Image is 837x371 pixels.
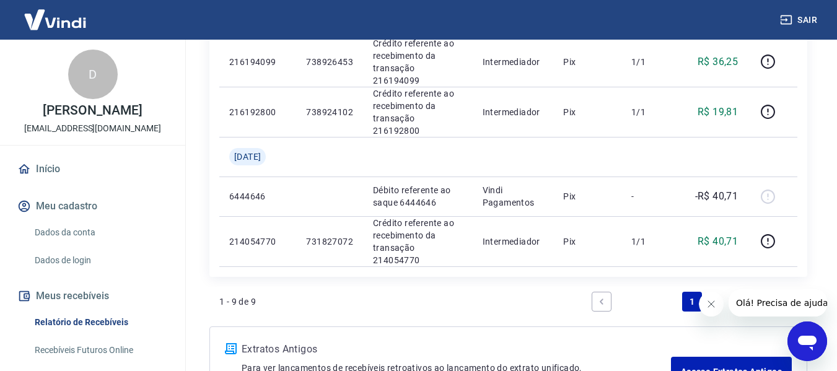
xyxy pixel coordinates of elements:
[30,310,170,335] a: Relatório de Recebíveis
[373,87,463,137] p: Crédito referente ao recebimento da transação 216192800
[631,106,668,118] p: 1/1
[373,37,463,87] p: Crédito referente ao recebimento da transação 216194099
[373,217,463,266] p: Crédito referente ao recebimento da transação 214054770
[234,151,261,163] span: [DATE]
[699,292,724,316] iframe: Fechar mensagem
[306,235,353,248] p: 731827072
[43,104,142,117] p: [PERSON_NAME]
[698,55,738,69] p: R$ 36,25
[778,9,822,32] button: Sair
[229,235,286,248] p: 214054770
[563,190,611,203] p: Pix
[592,292,611,312] a: Previous page
[587,287,797,316] ul: Pagination
[229,106,286,118] p: 216192800
[229,190,286,203] p: 6444646
[15,1,95,38] img: Vindi
[729,289,827,316] iframe: Mensagem da empresa
[306,106,353,118] p: 738924102
[131,72,141,82] img: tab_keywords_by_traffic_grey.svg
[695,189,738,204] p: -R$ 40,71
[306,56,353,68] p: 738926453
[20,20,30,30] img: logo_orange.svg
[483,106,544,118] p: Intermediador
[698,234,738,249] p: R$ 40,71
[631,190,668,203] p: -
[225,343,237,354] img: ícone
[483,184,544,209] p: Vindi Pagamentos
[30,248,170,273] a: Dados de login
[24,122,161,135] p: [EMAIL_ADDRESS][DOMAIN_NAME]
[51,72,61,82] img: tab_domain_overview_orange.svg
[68,50,118,99] div: D
[35,20,61,30] div: v 4.0.25
[32,32,177,42] div: [PERSON_NAME]: [DOMAIN_NAME]
[682,292,702,312] a: Page 1 is your current page
[483,235,544,248] p: Intermediador
[631,235,668,248] p: 1/1
[229,56,286,68] p: 216194099
[787,321,827,361] iframe: Botão para abrir a janela de mensagens
[15,155,170,183] a: Início
[631,56,668,68] p: 1/1
[219,295,256,308] p: 1 - 9 de 9
[7,9,104,19] span: Olá! Precisa de ajuda?
[698,105,738,120] p: R$ 19,81
[15,193,170,220] button: Meu cadastro
[563,106,611,118] p: Pix
[144,73,199,81] div: Palavras-chave
[15,282,170,310] button: Meus recebíveis
[373,184,463,209] p: Débito referente ao saque 6444646
[483,56,544,68] p: Intermediador
[563,235,611,248] p: Pix
[20,32,30,42] img: website_grey.svg
[563,56,611,68] p: Pix
[30,338,170,363] a: Recebíveis Futuros Online
[242,342,671,357] p: Extratos Antigos
[30,220,170,245] a: Dados da conta
[65,73,95,81] div: Domínio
